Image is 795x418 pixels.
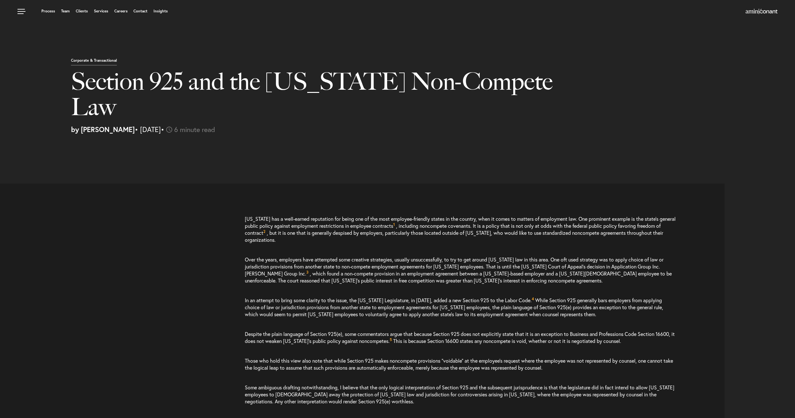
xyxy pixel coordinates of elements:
[174,125,215,134] span: 6 minute read
[161,125,164,134] span: •
[71,126,790,133] p: • [DATE]
[245,215,677,250] p: [US_STATE] has a well-earned reputation for being one of the most employee-friendly states in the...
[71,125,135,134] strong: by [PERSON_NAME]
[94,9,108,13] a: Services
[71,69,574,126] h1: Section 925 and the [US_STATE] Non-Compete Law
[245,250,677,290] p: Over the years, employers have attempted some creative strategies, usually unsuccessfully, to try...
[41,9,55,13] a: Process
[76,9,88,13] a: Clients
[306,270,309,275] sup: 3
[393,222,395,227] sup: 1
[245,324,677,351] p: Despite the plain language of Section 925(e), some commentators argue that because Section 925 do...
[245,378,677,411] p: Some ambiguous drafting notwithstanding, I believe that the only logical interpretation of Sectio...
[166,127,172,133] img: icon-time-light.svg
[263,229,266,234] sup: 2
[114,9,128,13] a: Careers
[746,9,777,14] img: Amini & Conant
[61,9,70,13] a: Team
[133,9,147,13] a: Contact
[393,222,395,229] a: 1
[263,229,266,236] a: 2
[390,338,392,344] a: 5
[390,337,392,342] sup: 5
[71,59,117,66] p: Corporate & Transactional
[245,290,677,324] p: In an attempt to bring some clarity to the issue, the [US_STATE] Legislature, in [DATE], added a ...
[532,296,534,301] sup: 4
[746,9,777,14] a: Home
[306,270,309,277] a: 3
[153,9,168,13] a: Insights
[245,351,677,378] p: Those who hold this view also note that while Section 925 makes noncompete provisions “voidable” ...
[532,297,534,303] a: 4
